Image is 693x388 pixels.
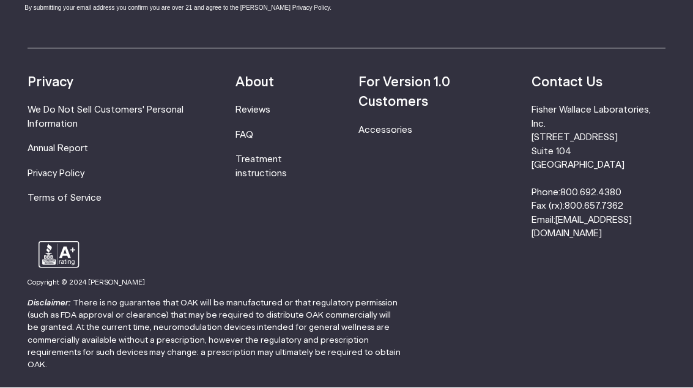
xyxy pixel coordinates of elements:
[28,76,73,89] strong: Privacy
[28,297,402,372] p: There is no guarantee that OAK will be manufactured or that regulatory permission (such as FDA ap...
[532,104,665,241] li: Fisher Wallace Laboratories, Inc. [STREET_ADDRESS] Suite 104 [GEOGRAPHIC_DATA] Phone: Fax (rx): E...
[28,299,71,308] strong: Disclaimer:
[28,194,102,203] a: Terms of Service
[28,144,88,154] a: Annual Report
[560,188,621,198] a: 800.692.4380
[235,131,253,140] a: FAQ
[28,106,183,129] a: We Do Not Sell Customers' Personal Information
[235,155,287,178] a: Treatment instructions
[235,106,270,115] a: Reviews
[358,76,450,109] strong: For Version 1.0 Customers
[532,76,602,89] strong: Contact Us
[532,216,632,239] a: [EMAIL_ADDRESS][DOMAIN_NAME]
[24,4,361,13] div: By submitting your email address you confirm you are over 21 and agree to the [PERSON_NAME] Priva...
[28,280,145,286] small: Copyright © 2024 [PERSON_NAME]
[28,170,84,179] a: Privacy Policy
[565,202,623,211] a: 800.657.7362
[358,126,412,135] a: Accessories
[235,76,274,89] strong: About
